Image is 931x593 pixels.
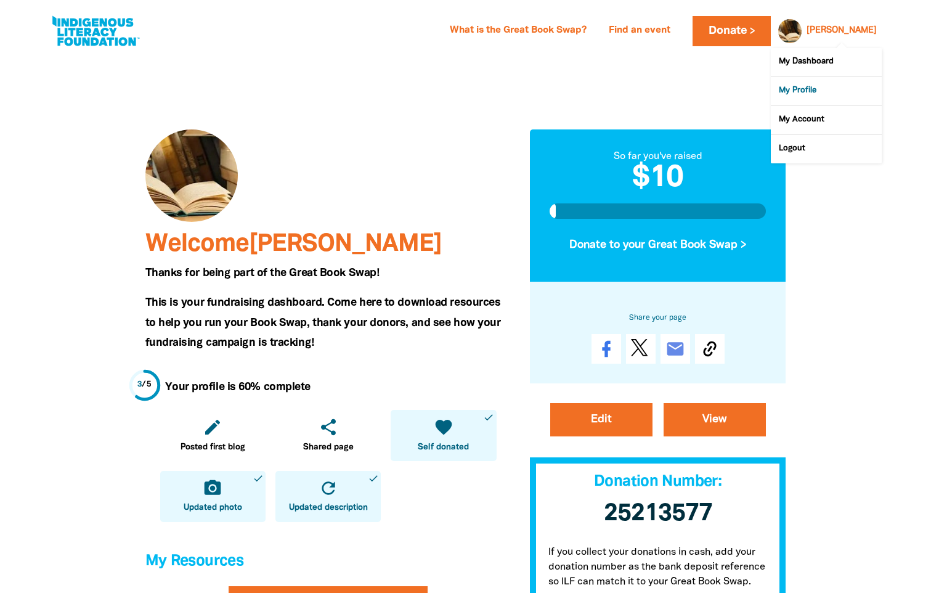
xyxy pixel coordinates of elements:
[665,339,685,359] i: email
[601,21,678,41] a: Find an event
[137,381,142,388] span: 3
[483,412,494,423] i: done
[145,268,380,278] span: Thanks for being part of the Great Book Swap!
[145,233,442,256] span: Welcome [PERSON_NAME]
[303,441,354,454] span: Shared page
[594,475,722,489] span: Donation Number:
[771,48,882,76] a: My Dashboard
[253,473,264,484] i: done
[434,417,453,437] i: favorite
[807,27,877,35] a: [PERSON_NAME]
[771,106,882,134] a: My Account
[626,334,656,364] a: Post
[160,410,266,461] a: editPosted first blog
[275,410,381,461] a: shareShared page
[664,403,766,436] a: View
[203,478,222,498] i: camera_alt
[160,471,266,522] a: camera_altUpdated photodone
[203,417,222,437] i: edit
[771,77,882,105] a: My Profile
[137,379,152,391] div: / 5
[145,298,501,348] span: This is your fundraising dashboard. Come here to download resources to help you run your Book Swa...
[442,21,594,41] a: What is the Great Book Swap?
[693,16,770,46] a: Donate
[368,473,379,484] i: done
[592,334,621,364] a: Share
[661,334,690,364] a: email
[771,135,882,163] a: Logout
[550,164,766,194] h2: $10
[550,149,766,164] div: So far you've raised
[319,478,338,498] i: refresh
[391,410,496,461] a: favoriteSelf donateddone
[319,417,338,437] i: share
[604,502,712,525] span: 25213577
[550,403,653,436] a: Edit
[184,502,242,514] span: Updated photo
[550,228,766,261] button: Donate to your Great Book Swap >
[145,554,244,568] span: My Resources
[289,502,368,514] span: Updated description
[165,382,311,392] strong: Your profile is 60% complete
[181,441,245,454] span: Posted first blog
[418,441,469,454] span: Self donated
[695,334,725,364] button: Copy Link
[550,311,766,324] h6: Share your page
[275,471,381,522] a: refreshUpdated descriptiondone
